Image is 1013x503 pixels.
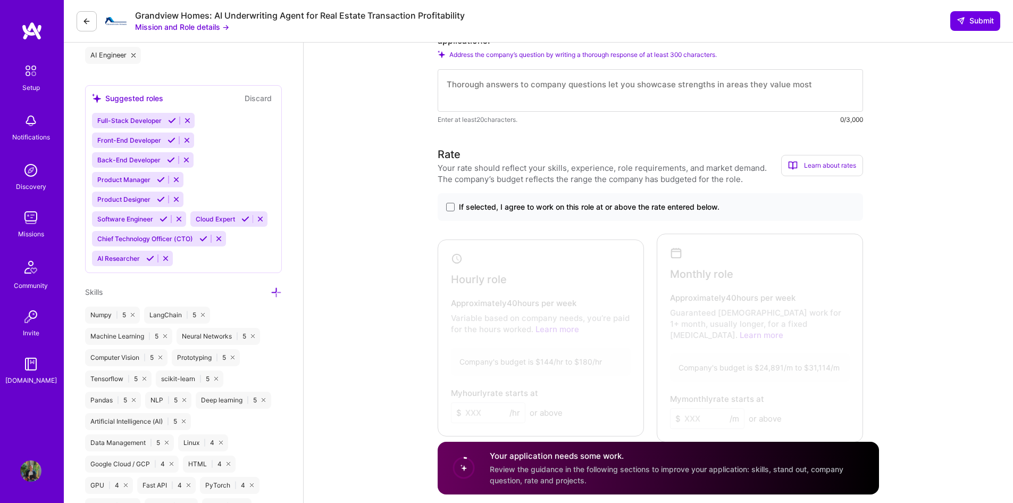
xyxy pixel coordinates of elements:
[196,215,235,223] span: Cloud Expert
[156,370,223,387] div: scikit-learn 5
[20,353,41,375] img: guide book
[105,17,127,25] img: Company Logo
[182,398,186,402] i: icon Close
[459,202,719,212] span: If selected, I agree to work on this role at or above the rate entered below.
[172,176,180,184] i: Reject
[170,462,173,466] i: icon Close
[150,439,152,447] span: |
[97,254,140,262] span: AI Researcher
[438,114,517,125] span: Enter at least 20 characters.
[158,356,162,359] i: icon Close
[236,332,238,341] span: |
[262,398,265,402] i: icon Close
[97,235,193,243] span: Chief Technology Officer (CTO)
[167,417,169,426] span: |
[235,481,237,490] span: |
[490,450,866,461] h4: Your application needs some work.
[85,456,179,473] div: Google Cloud / GCP 4
[116,311,118,319] span: |
[214,377,218,381] i: icon Close
[241,215,249,223] i: Accept
[14,280,48,291] div: Community
[177,328,260,345] div: Neural Networks 5
[131,53,136,57] i: icon Close
[172,349,240,366] div: Prototyping 5
[211,460,213,468] span: |
[183,136,191,144] i: Reject
[196,392,271,409] div: Deep learning 5
[132,398,136,402] i: icon Close
[108,481,111,490] span: |
[82,17,91,26] i: icon LeftArrowDark
[22,82,40,93] div: Setup
[85,477,133,494] div: GPU 4
[137,477,196,494] div: Fast API 4
[490,465,843,485] span: Review the guidance in the following sections to improve your application: skills, stand out, com...
[219,441,223,444] i: icon Close
[438,146,461,162] div: Rate
[20,207,41,228] img: teamwork
[204,439,206,447] span: |
[199,235,207,243] i: Accept
[167,156,175,164] i: Accept
[148,332,150,341] span: |
[449,51,717,59] span: Address the company’s question by writing a thorough response of at least 300 characters.
[12,131,50,143] div: Notifications
[168,136,175,144] i: Accept
[241,92,275,104] button: Discard
[21,21,43,40] img: logo
[950,11,1000,30] button: Submit
[201,313,205,317] i: icon Close
[85,434,174,451] div: Data Management 5
[187,483,190,487] i: icon Close
[183,456,236,473] div: HTML 4
[215,235,223,243] i: Reject
[231,356,235,359] i: icon Close
[251,334,255,338] i: icon Close
[131,313,135,317] i: icon Close
[438,162,781,185] div: Your rate should reflect your skills, experience, role requirements, and market demand. The compa...
[85,328,172,345] div: Machine Learning 5
[216,353,218,362] span: |
[20,60,42,82] img: setup
[18,254,44,280] img: Community
[182,156,190,164] i: Reject
[146,254,154,262] i: Accept
[247,396,249,405] span: |
[16,181,46,192] div: Discovery
[85,287,103,296] span: Skills
[175,215,183,223] i: Reject
[97,215,153,223] span: Software Engineer
[97,117,162,125] span: Full-Stack Developer
[163,334,167,338] i: icon Close
[171,481,173,490] span: |
[788,161,798,170] i: icon BookOpen
[957,17,965,25] i: icon SendLight
[97,136,161,144] span: Front-End Developer
[18,228,44,240] div: Missions
[20,460,41,482] img: User Avatar
[157,195,165,203] i: Accept
[5,375,57,386] div: [DOMAIN_NAME]
[957,15,994,26] span: Submit
[85,392,141,409] div: Pandas 5
[168,396,170,405] span: |
[199,375,202,383] span: |
[135,21,229,32] button: Mission and Role details →
[145,392,191,409] div: NLP 5
[117,396,119,405] span: |
[160,215,168,223] i: Accept
[143,377,146,381] i: icon Close
[182,419,186,423] i: icon Close
[85,370,152,387] div: Tensorflow 5
[438,51,445,58] i: Check
[256,215,264,223] i: Reject
[135,10,465,21] div: Grandview Homes: AI Underwriting Agent for Real Estate Transaction Profitability
[97,176,150,184] span: Product Manager
[250,483,254,487] i: icon Close
[168,117,176,125] i: Accept
[154,460,156,468] span: |
[85,413,191,430] div: Artificial Intelligence (AI) 5
[227,462,230,466] i: icon Close
[840,114,863,125] div: 0/3,000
